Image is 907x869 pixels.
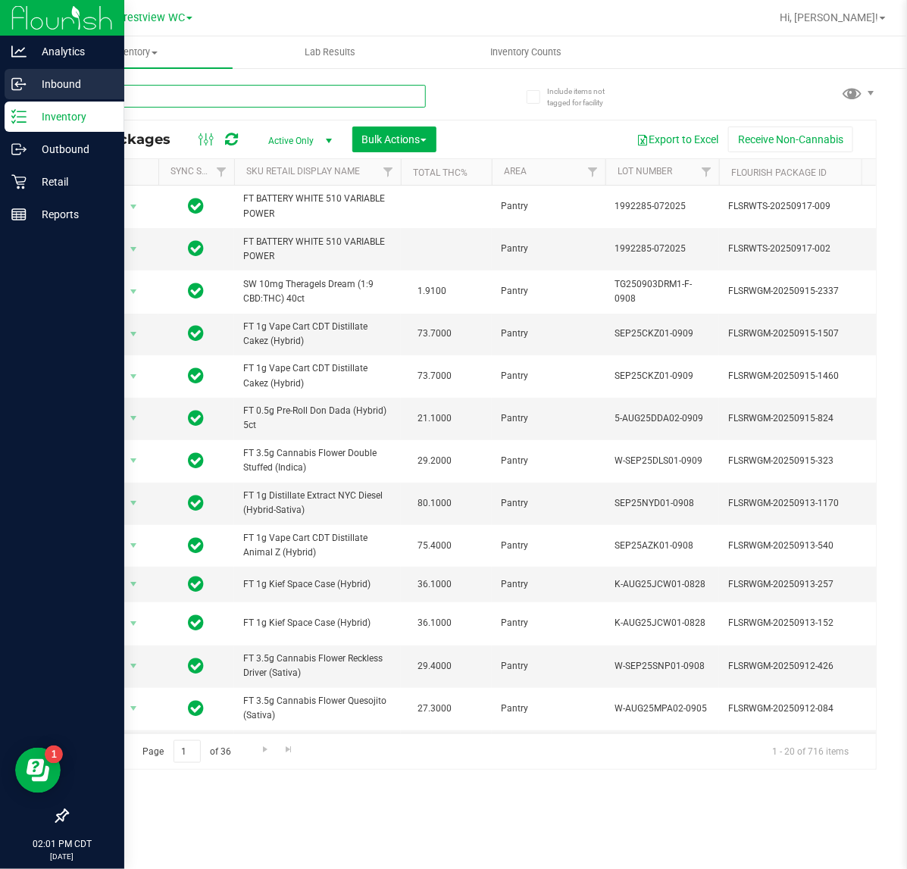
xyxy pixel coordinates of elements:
span: FLSRWGM-20250915-2337 [728,284,877,299]
span: FLSRWGM-20250912-084 [728,702,877,716]
span: Page of 36 [130,740,244,764]
span: select [124,239,143,260]
span: FLSRWTS-20250917-002 [728,242,877,256]
span: SW 10mg Theragels Dream (1:9 CBD:THC) 40ct [243,277,392,306]
span: Pantry [501,327,596,341]
span: In Sync [189,574,205,595]
span: Inventory [36,45,233,59]
span: Crestview WC [117,11,185,24]
span: In Sync [189,238,205,259]
a: Total THC% [413,167,468,178]
span: select [124,450,143,471]
span: Pantry [501,539,596,553]
iframe: Resource center [15,748,61,793]
span: Pantry [501,659,596,674]
span: K-AUG25JCW01-0828 [615,577,710,592]
span: In Sync [189,492,205,514]
a: Lab Results [233,36,429,68]
span: In Sync [189,408,205,429]
span: All Packages [79,131,186,148]
a: Inventory [36,36,233,68]
inline-svg: Inventory [11,109,27,124]
span: In Sync [189,698,205,719]
span: select [124,196,143,217]
span: FT 1g Kief Space Case (Hybrid) [243,616,392,630]
span: Pantry [501,411,596,426]
a: Filter [694,159,719,185]
a: Filter [580,159,605,185]
span: In Sync [189,365,205,386]
p: [DATE] [7,851,117,862]
span: select [124,535,143,556]
span: K-AUG25JCW01-0828 [615,616,710,630]
span: Pantry [501,616,596,630]
span: In Sync [189,450,205,471]
span: In Sync [189,535,205,556]
input: 1 [174,740,201,764]
p: Outbound [27,140,117,158]
span: Pantry [501,496,596,511]
span: select [124,655,143,677]
span: select [124,408,143,429]
span: FT 3.5g Cannabis Flower Reckless Driver (Sativa) [243,652,392,680]
span: select [124,574,143,595]
span: Pantry [501,199,596,214]
span: TG250903DRM1-F-0908 [615,277,710,306]
span: Include items not tagged for facility [547,86,623,108]
span: 36.1000 [410,612,459,634]
p: Reports [27,205,117,224]
span: In Sync [189,612,205,633]
p: Retail [27,173,117,191]
span: Pantry [501,577,596,592]
a: Sync Status [170,166,229,177]
span: FT 1g Vape Cart CDT Distillate Cakez (Hybrid) [243,320,392,349]
span: select [124,698,143,719]
span: 1992285-072025 [615,242,710,256]
span: FLSRWGM-20250913-152 [728,616,877,630]
a: Go to the last page [278,740,300,761]
span: select [124,613,143,634]
span: SEP25AZK01-0908 [615,539,710,553]
span: Pantry [501,242,596,256]
p: Inventory [27,108,117,126]
span: FT 1g Distillate Extract NYC Diesel (Hybrid-Sativa) [243,489,392,517]
span: SEP25NYD01-0908 [615,496,710,511]
a: Filter [376,159,401,185]
a: Filter [209,159,234,185]
a: SKU Retail Display Name [246,166,360,177]
inline-svg: Outbound [11,142,27,157]
button: Bulk Actions [352,127,436,152]
span: FT BATTERY WHITE 510 VARIABLE POWER [243,192,392,220]
span: In Sync [189,655,205,677]
span: Pantry [501,454,596,468]
span: 80.1000 [410,492,459,514]
span: select [124,281,143,302]
button: Receive Non-Cannabis [728,127,853,152]
span: FLSRWGM-20250915-824 [728,411,877,426]
p: Inbound [27,75,117,93]
span: 5-AUG25DDA02-0909 [615,411,710,426]
span: FT 1g Vape Cart CDT Distillate Animal Z (Hybrid) [243,531,392,560]
span: Pantry [501,284,596,299]
a: Inventory Counts [428,36,624,68]
span: 29.2000 [410,450,459,472]
span: In Sync [189,195,205,217]
span: 36.1000 [410,574,459,595]
span: FT 1g Kief Space Case (Hybrid) [243,577,392,592]
span: SEP25CKZ01-0909 [615,369,710,383]
span: 29.4000 [410,655,459,677]
a: Flourish Package ID [731,167,827,178]
span: In Sync [189,323,205,344]
span: FLSRWGM-20250913-540 [728,539,877,553]
span: FLSRWGM-20250912-426 [728,659,877,674]
p: Analytics [27,42,117,61]
span: 1 - 20 of 716 items [760,740,861,763]
a: Lot Number [618,166,672,177]
span: 21.1000 [410,408,459,430]
span: select [124,366,143,387]
inline-svg: Reports [11,207,27,222]
span: SEP25CKZ01-0909 [615,327,710,341]
a: Go to the next page [254,740,276,761]
span: W-AUG25MPA02-0905 [615,702,710,716]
